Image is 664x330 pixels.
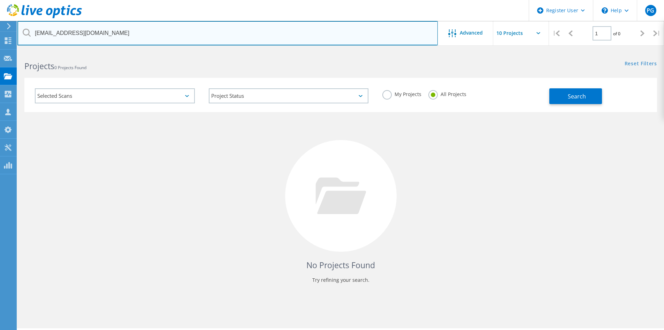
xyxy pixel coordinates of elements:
[209,88,369,103] div: Project Status
[549,88,602,104] button: Search
[460,30,483,35] span: Advanced
[428,90,466,97] label: All Projects
[625,61,657,67] a: Reset Filters
[382,90,421,97] label: My Projects
[31,259,650,271] h4: No Projects Found
[568,93,586,100] span: Search
[54,65,86,71] span: 0 Projects Found
[31,274,650,286] p: Try refining your search.
[24,60,54,72] b: Projects
[647,8,654,13] span: PG
[17,21,438,45] input: Search projects by name, owner, ID, company, etc
[613,31,620,37] span: of 0
[602,7,608,14] svg: \n
[7,15,82,20] a: Live Optics Dashboard
[35,88,195,103] div: Selected Scans
[650,21,664,46] div: |
[549,21,563,46] div: |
